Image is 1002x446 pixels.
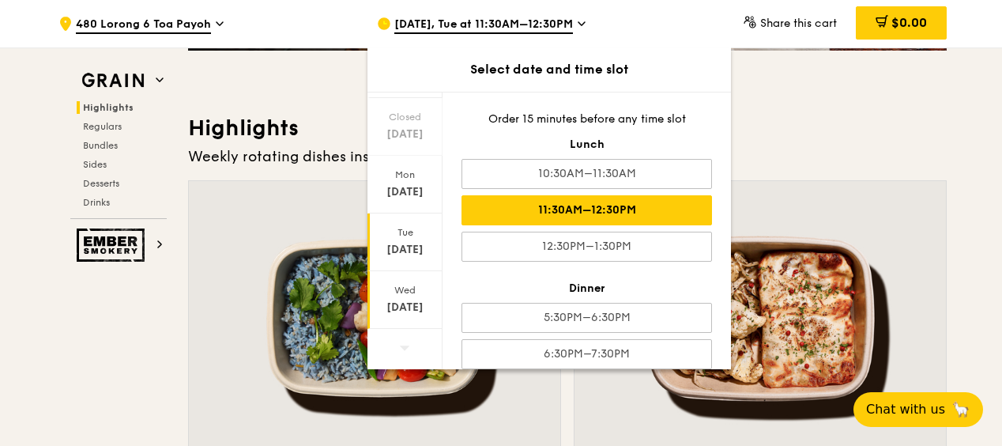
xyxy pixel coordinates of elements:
div: Mon [370,168,440,181]
span: Bundles [83,140,118,151]
span: [DATE], Tue at 11:30AM–12:30PM [394,17,573,34]
span: Regulars [83,121,122,132]
div: Dinner [461,281,712,297]
span: Highlights [83,102,134,113]
span: Chat with us [866,400,945,419]
div: Select date and time slot [367,60,731,79]
div: Lunch [461,137,712,153]
span: Sides [83,159,107,170]
div: [DATE] [370,127,440,142]
span: Drinks [83,197,110,208]
span: 🦙 [951,400,970,419]
div: 6:30PM–7:30PM [461,339,712,369]
span: Desserts [83,178,119,189]
button: Chat with us🦙 [853,392,983,427]
div: Wed [370,284,440,297]
div: Weekly rotating dishes inspired by flavours from around the world. [188,146,947,168]
div: Order 15 minutes before any time slot [461,111,712,127]
span: $0.00 [891,15,927,30]
div: 11:30AM–12:30PM [461,195,712,225]
img: Grain web logo [77,66,149,95]
span: 480 Lorong 6 Toa Payoh [76,17,211,34]
div: 12:30PM–1:30PM [461,232,712,262]
div: [DATE] [370,242,440,258]
h3: Highlights [188,114,947,142]
div: Closed [370,111,440,123]
div: [DATE] [370,300,440,316]
div: 10:30AM–11:30AM [461,159,712,189]
div: 5:30PM–6:30PM [461,303,712,333]
div: [DATE] [370,184,440,200]
span: Share this cart [760,17,837,30]
div: Tue [370,226,440,239]
img: Ember Smokery web logo [77,229,149,262]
